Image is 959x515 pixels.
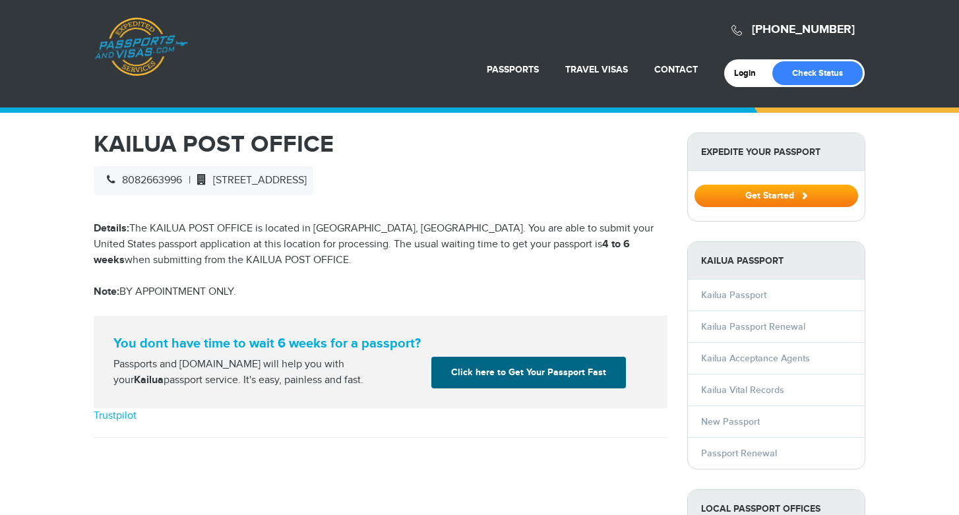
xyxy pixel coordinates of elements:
[487,64,539,75] a: Passports
[94,238,630,266] strong: 4 to 6 weeks
[94,133,667,156] h1: KAILUA POST OFFICE
[191,174,307,187] span: [STREET_ADDRESS]
[734,68,765,78] a: Login
[752,22,855,37] a: [PHONE_NUMBER]
[100,174,182,187] span: 8082663996
[113,336,648,351] strong: You dont have time to wait 6 weeks for a passport?
[94,284,667,300] p: BY APPOINTMENT ONLY.
[654,64,698,75] a: Contact
[772,61,863,85] a: Check Status
[701,416,760,427] a: New Passport
[108,357,426,388] div: Passports and [DOMAIN_NAME] will help you with your passport service. It's easy, painless and fast.
[134,374,164,386] strong: Kailua
[688,133,865,171] strong: Expedite Your Passport
[94,17,188,76] a: Passports & [DOMAIN_NAME]
[701,353,810,364] a: Kailua Acceptance Agents
[94,286,119,298] strong: Note:
[565,64,628,75] a: Travel Visas
[701,384,784,396] a: Kailua Vital Records
[695,185,858,207] button: Get Started
[94,166,313,195] div: |
[701,321,805,332] a: Kailua Passport Renewal
[431,357,626,388] a: Click here to Get Your Passport Fast
[701,448,777,459] a: Passport Renewal
[94,409,137,422] a: Trustpilot
[94,222,129,235] strong: Details:
[695,190,858,200] a: Get Started
[701,289,766,301] a: Kailua Passport
[688,242,865,280] strong: Kailua Passport
[94,221,667,268] p: The KAILUA POST OFFICE is located in [GEOGRAPHIC_DATA], [GEOGRAPHIC_DATA]. You are able to submit...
